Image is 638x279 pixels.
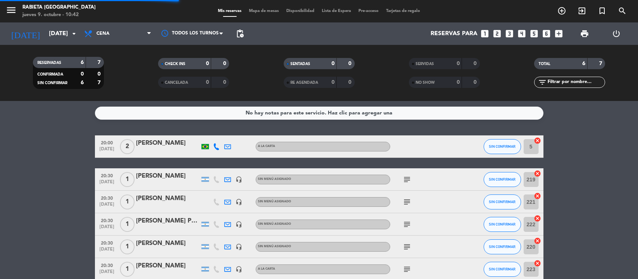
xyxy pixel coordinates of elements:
span: pending_actions [235,29,244,38]
i: looks_3 [505,29,514,39]
span: CHECK INS [165,62,185,66]
span: CANCELADA [165,81,188,85]
i: menu [6,4,17,16]
button: SIN CONFIRMAR [484,239,521,254]
i: cancel [534,215,541,222]
i: [DATE] [6,25,45,42]
span: SIN CONFIRMAR [489,200,515,204]
span: [DATE] [98,180,116,188]
strong: 0 [98,71,102,77]
strong: 0 [332,80,335,85]
span: Sin menú asignado [258,223,291,226]
span: Pre-acceso [355,9,382,13]
strong: 0 [474,80,478,85]
span: 20:30 [98,261,116,269]
span: 1 [120,262,135,277]
div: [PERSON_NAME] [136,138,200,148]
button: menu [6,4,17,18]
strong: 7 [98,60,102,65]
span: 1 [120,172,135,187]
div: [PERSON_NAME] Petite [136,216,200,226]
strong: 7 [98,80,102,85]
i: headset_mic [235,199,242,205]
i: looks_two [492,29,502,39]
i: cancel [534,237,541,245]
span: [DATE] [98,147,116,155]
span: print [580,29,589,38]
span: 1 [120,194,135,209]
span: RESERVADAS [37,61,61,65]
span: Sin menú asignado [258,200,291,203]
span: 20:00 [98,138,116,147]
strong: 0 [206,80,209,85]
input: Filtrar por nombre... [547,78,605,86]
button: SIN CONFIRMAR [484,172,521,187]
span: 20:30 [98,238,116,247]
i: cancel [534,260,541,267]
strong: 7 [599,61,604,66]
strong: 0 [223,80,228,85]
span: 1 [120,239,135,254]
strong: 0 [348,80,353,85]
button: SIN CONFIRMAR [484,217,521,232]
strong: 0 [474,61,478,66]
i: looks_6 [542,29,551,39]
span: [DATE] [98,269,116,278]
i: subject [403,265,412,274]
span: Mapa de mesas [245,9,283,13]
i: search [618,6,627,15]
strong: 6 [81,60,84,65]
span: Reservas para [431,30,477,37]
span: SIN CONFIRMAR [489,144,515,148]
i: headset_mic [235,266,242,273]
strong: 6 [81,80,84,85]
span: Disponibilidad [283,9,318,13]
span: CONFIRMADA [37,73,63,76]
button: SIN CONFIRMAR [484,262,521,277]
i: looks_4 [517,29,527,39]
span: Tarjetas de regalo [382,9,424,13]
div: [PERSON_NAME] [136,261,200,271]
strong: 0 [206,61,209,66]
span: 1 [120,217,135,232]
div: [PERSON_NAME] [136,171,200,181]
i: exit_to_app [577,6,586,15]
span: Cena [96,31,110,36]
i: add_circle_outline [557,6,566,15]
span: SIN CONFIRMAR [489,245,515,249]
i: headset_mic [235,176,242,183]
i: filter_list [538,78,547,87]
i: turned_in_not [598,6,607,15]
span: 20:30 [98,193,116,202]
span: TOTAL [539,62,550,66]
span: [DATE] [98,202,116,211]
i: subject [403,175,412,184]
strong: 6 [582,61,585,66]
strong: 0 [332,61,335,66]
span: RE AGENDADA [290,81,318,85]
span: SIN CONFIRMAR [489,267,515,271]
i: arrow_drop_down [70,29,78,38]
span: 20:30 [98,171,116,180]
i: cancel [534,170,541,177]
strong: 0 [348,61,353,66]
span: A LA CARTA [258,145,275,148]
i: looks_5 [529,29,539,39]
span: SIN CONFIRMAR [37,81,67,85]
span: 20:30 [98,216,116,224]
i: add_box [554,29,564,39]
strong: 0 [457,61,460,66]
i: power_settings_new [612,29,621,38]
span: [DATE] [98,247,116,255]
i: cancel [534,137,541,144]
span: 2 [120,139,135,154]
strong: 0 [81,71,84,77]
span: [DATE] [98,224,116,233]
span: A LA CARTA [258,267,275,270]
i: subject [403,197,412,206]
i: looks_one [480,29,490,39]
span: Sin menú asignado [258,245,291,248]
button: SIN CONFIRMAR [484,194,521,209]
div: [PERSON_NAME] [136,194,200,203]
i: subject [403,242,412,251]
